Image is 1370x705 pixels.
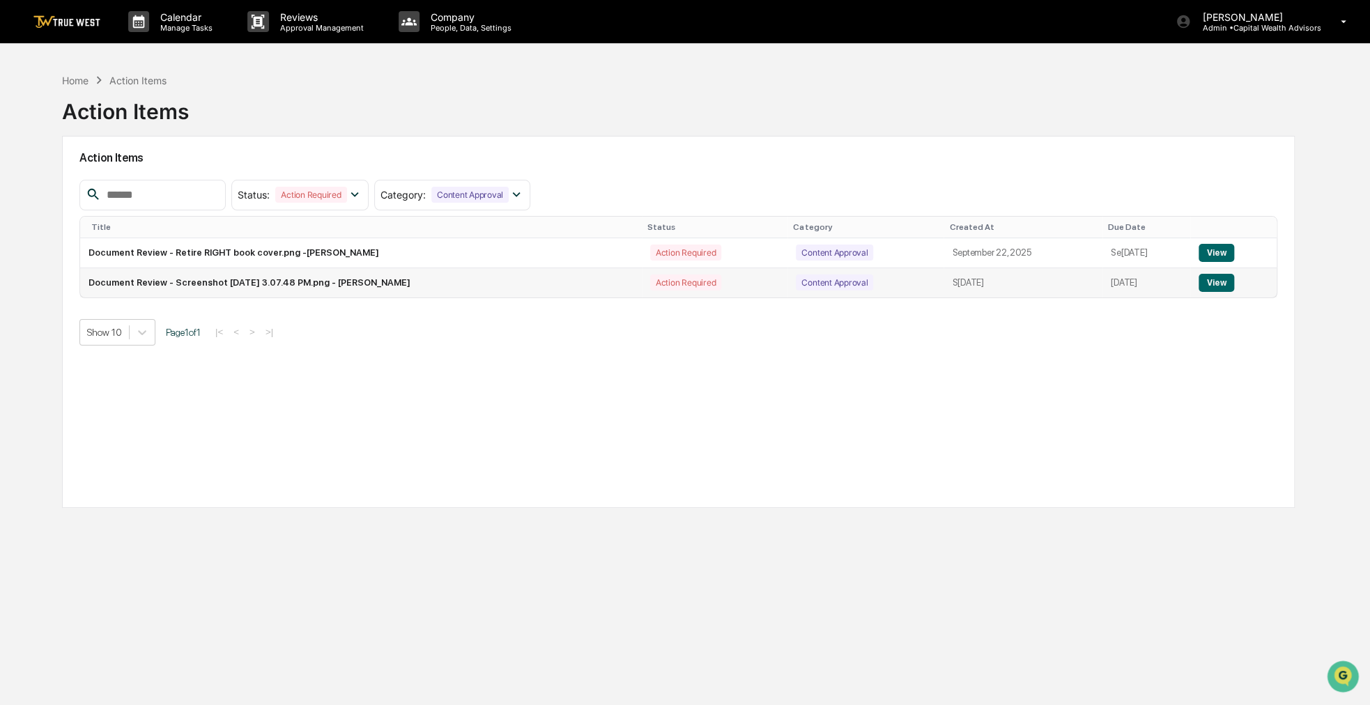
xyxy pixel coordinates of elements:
span: Category : [380,189,426,201]
button: View [1199,244,1234,262]
a: 🖐️Preclearance [8,241,95,266]
img: 8933085812038_c878075ebb4cc5468115_72.jpg [29,106,54,131]
div: Action Required [650,274,721,290]
td: Se[DATE] [1102,238,1190,268]
div: Start new chat [63,106,229,120]
img: 1746055101610-c473b297-6a78-478c-a979-82029cc54cd1 [14,106,39,131]
div: Due Date [1108,222,1185,232]
button: Start new chat [237,110,254,127]
a: Powered byPylon [98,307,169,318]
div: Home [62,75,88,86]
div: Status [647,222,783,232]
span: [PERSON_NAME] [43,189,113,200]
div: 🖐️ [14,248,25,259]
a: View [1199,277,1234,288]
button: See all [216,151,254,168]
div: 🗄️ [101,248,112,259]
div: Category [793,222,938,232]
a: 🗄️Attestations [95,241,178,266]
td: [DATE] [1102,268,1190,297]
span: Preclearance [28,247,90,261]
div: Content Approval [796,245,873,261]
p: [PERSON_NAME] [1191,11,1321,23]
button: > [245,326,259,338]
span: Pylon [139,307,169,318]
span: [DATE] [123,189,152,200]
div: Action Items [109,75,167,86]
td: S[DATE] [944,268,1102,297]
h2: Action Items [79,151,1277,164]
p: Approval Management [269,23,371,33]
p: How can we help? [14,29,254,51]
div: Action Items [62,88,189,124]
iframe: Open customer support [1325,659,1363,697]
div: 🔎 [14,274,25,286]
span: Attestations [115,247,173,261]
p: Manage Tasks [149,23,220,33]
button: < [229,326,243,338]
div: Action Required [650,245,721,261]
button: >| [261,326,277,338]
div: Content Approval [796,274,873,290]
span: Page 1 of 1 [166,327,201,338]
a: View [1199,247,1234,258]
p: Admin • Capital Wealth Advisors [1191,23,1321,33]
div: Past conversations [14,154,93,165]
td: Document Review - Screenshot [DATE] 3.07.48 PM.png - [PERSON_NAME] [80,268,642,297]
div: Title [91,222,636,232]
p: People, Data, Settings [420,23,518,33]
button: View [1199,274,1234,292]
button: |< [211,326,227,338]
div: Content Approval [431,187,509,203]
img: Sigrid Alegria [14,176,36,198]
a: 🔎Data Lookup [8,268,93,293]
span: • [116,189,121,200]
div: Created At [949,222,1097,232]
img: logo [33,15,100,29]
p: Company [420,11,518,23]
td: September 22, 2025 [944,238,1102,268]
div: We're available if you need us! [63,120,192,131]
p: Calendar [149,11,220,23]
span: Status : [238,189,270,201]
p: Reviews [269,11,371,23]
span: Data Lookup [28,273,88,287]
div: Action Required [275,187,346,203]
td: Document Review - Retire RIGHT book cover.png -[PERSON_NAME] [80,238,642,268]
